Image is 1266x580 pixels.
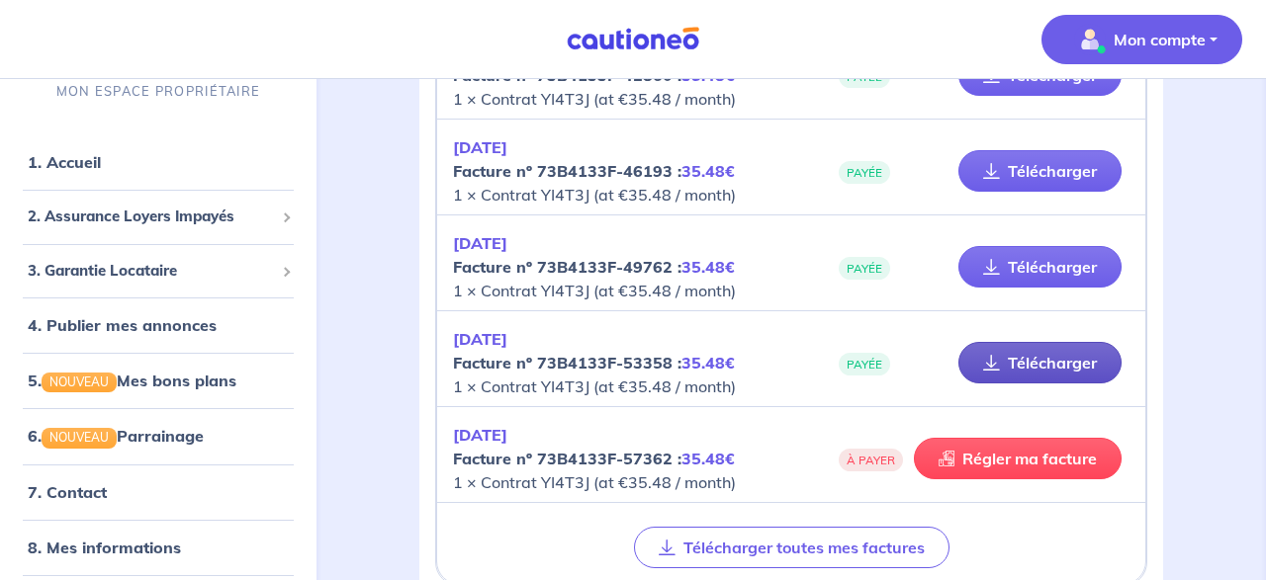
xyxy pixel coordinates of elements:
span: 2. Assurance Loyers Impayés [28,206,274,228]
div: 6.NOUVEAUParrainage [8,416,309,456]
img: Cautioneo [559,27,707,51]
p: 1 × Contrat YI4T3J (at €35.48 / month) [453,327,791,398]
img: illu_account_valid_menu.svg [1074,24,1106,55]
div: 8. Mes informations [8,527,309,566]
em: 35.48€ [681,449,735,468]
button: Télécharger toutes mes factures [634,527,949,568]
div: 3. Garantie Locataire [8,251,309,290]
div: 7. Contact [8,471,309,511]
p: 1 × Contrat YI4T3J (at €35.48 / month) [453,231,791,302]
em: [DATE] [453,425,507,445]
em: [DATE] [453,137,507,157]
a: Télécharger [958,342,1122,383]
em: [DATE] [453,233,507,253]
div: 4. Publier mes annonces [8,305,309,345]
em: 35.48€ [681,161,735,181]
a: 7. Contact [28,481,107,501]
em: 35.48€ [681,353,735,373]
a: 8. Mes informations [28,537,181,556]
p: 1 × Contrat YI4T3J (at €35.48 / month) [453,423,791,494]
p: Mon compte [1114,28,1206,51]
em: 35.48€ [681,257,735,277]
a: 1. Accueil [28,152,101,172]
span: À PAYER [839,449,903,471]
span: PAYÉE [839,161,890,184]
div: 1. Accueil [8,142,309,182]
p: MON ESPACE PROPRIÉTAIRE [56,82,260,101]
em: 35.48€ [681,65,735,85]
p: 1 × Contrat YI4T3J (at €35.48 / month) [453,135,791,207]
a: Télécharger [958,150,1122,192]
span: PAYÉE [839,353,890,375]
a: 5.NOUVEAUMes bons plans [28,371,236,390]
a: Télécharger [958,246,1122,288]
button: illu_account_valid_menu.svgMon compte [1041,15,1242,64]
em: [DATE] [453,329,507,349]
a: Régler ma facture [914,438,1122,479]
strong: Facture nº 73B4133F-53358 : [453,353,735,373]
strong: Facture nº 73B4133F-42860 : [453,65,735,85]
div: 2. Assurance Loyers Impayés [8,198,309,236]
strong: Facture nº 73B4133F-46193 : [453,161,735,181]
a: 4. Publier mes annonces [28,315,217,335]
div: 5.NOUVEAUMes bons plans [8,361,309,400]
span: PAYÉE [839,257,890,280]
strong: Facture nº 73B4133F-57362 : [453,449,735,468]
span: 3. Garantie Locataire [28,259,274,282]
a: 6.NOUVEAUParrainage [28,426,204,446]
strong: Facture nº 73B4133F-49762 : [453,257,735,277]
